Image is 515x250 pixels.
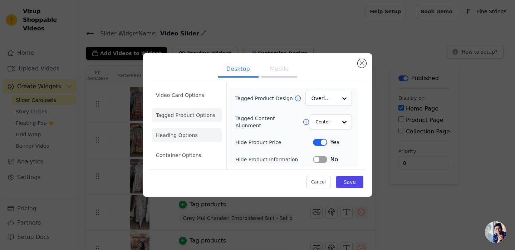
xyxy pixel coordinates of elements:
[218,62,259,78] button: Desktop
[235,115,302,129] label: Tagged Content Alignment
[152,88,222,102] li: Video Card Options
[235,139,313,146] label: Hide Product Price
[152,148,222,162] li: Container Options
[306,176,330,188] button: Cancel
[330,138,339,147] span: Yes
[235,95,294,102] label: Tagged Product Design
[485,221,506,243] a: Open chat
[358,59,366,68] button: Close modal
[261,62,297,78] button: Mobile
[330,155,338,164] span: No
[152,128,222,142] li: Heading Options
[235,156,313,163] label: Hide Product Information
[152,108,222,122] li: Tagged Product Options
[336,176,363,188] button: Save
